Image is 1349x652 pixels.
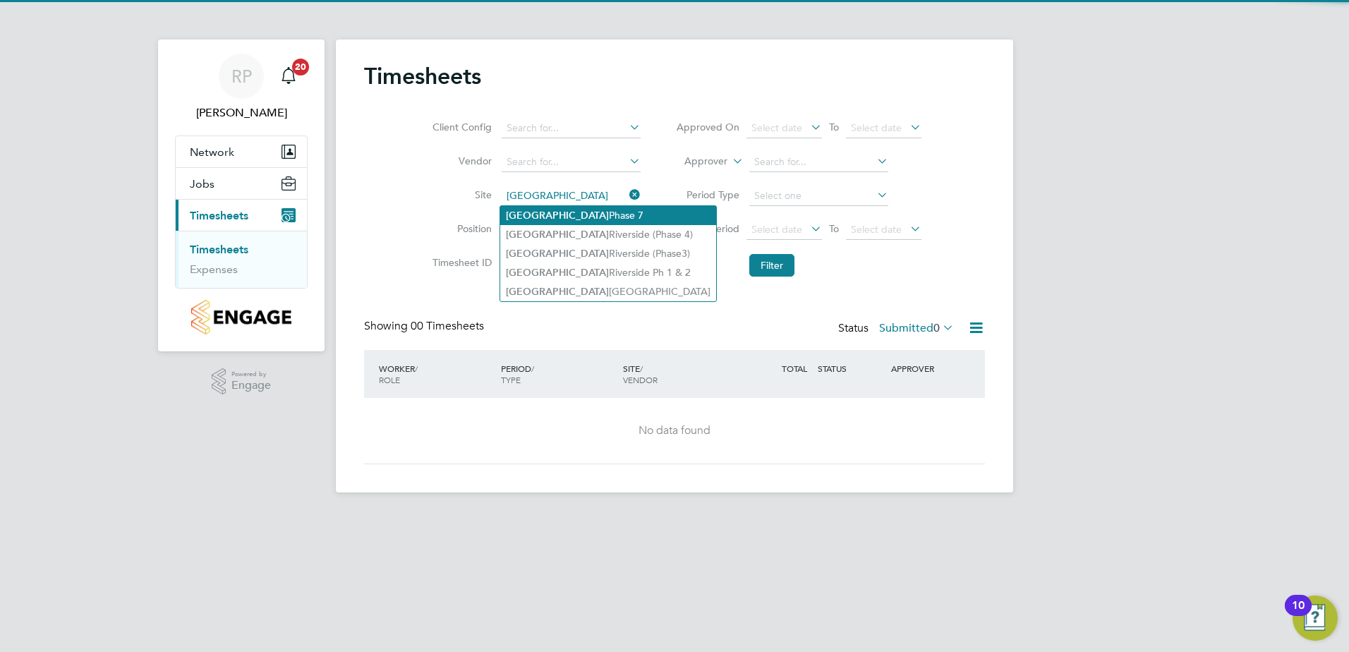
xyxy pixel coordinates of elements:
[749,152,888,172] input: Search for...
[879,321,954,335] label: Submitted
[825,118,843,136] span: To
[676,188,739,201] label: Period Type
[212,368,272,395] a: Powered byEngage
[782,363,807,374] span: TOTAL
[175,300,308,334] a: Go to home page
[502,119,641,138] input: Search for...
[500,206,716,225] li: Phase 7
[1292,605,1305,624] div: 10
[375,356,497,392] div: WORKER
[428,155,492,167] label: Vendor
[851,223,902,236] span: Select date
[623,374,658,385] span: VENDOR
[231,67,252,85] span: RP
[749,254,794,277] button: Filter
[501,374,521,385] span: TYPE
[749,186,888,206] input: Select one
[506,267,609,279] b: [GEOGRAPHIC_DATA]
[428,222,492,235] label: Position
[664,155,727,169] label: Approver
[292,59,309,76] span: 20
[500,225,716,244] li: Riverside (Phase 4)
[158,40,325,351] nav: Main navigation
[502,152,641,172] input: Search for...
[190,262,238,276] a: Expenses
[176,231,307,288] div: Timesheets
[428,121,492,133] label: Client Config
[825,219,843,238] span: To
[851,121,902,134] span: Select date
[364,62,481,90] h2: Timesheets
[274,54,303,99] a: 20
[176,136,307,167] button: Network
[379,374,400,385] span: ROLE
[676,121,739,133] label: Approved On
[378,423,971,438] div: No data found
[190,243,248,256] a: Timesheets
[500,244,716,263] li: Riverside (Phase3)
[175,54,308,121] a: RP[PERSON_NAME]
[428,256,492,269] label: Timesheet ID
[506,248,609,260] b: [GEOGRAPHIC_DATA]
[411,319,484,333] span: 00 Timesheets
[497,356,619,392] div: PERIOD
[500,263,716,282] li: Riverside Ph 1 & 2
[506,229,609,241] b: [GEOGRAPHIC_DATA]
[640,363,643,374] span: /
[231,380,271,392] span: Engage
[814,356,888,381] div: STATUS
[751,223,802,236] span: Select date
[506,286,609,298] b: [GEOGRAPHIC_DATA]
[500,282,716,301] li: [GEOGRAPHIC_DATA]
[619,356,742,392] div: SITE
[231,368,271,380] span: Powered by
[175,104,308,121] span: Robert Phelps
[190,177,214,191] span: Jobs
[190,209,248,222] span: Timesheets
[1293,596,1338,641] button: Open Resource Center, 10 new notifications
[364,319,487,334] div: Showing
[176,200,307,231] button: Timesheets
[933,321,940,335] span: 0
[531,363,534,374] span: /
[190,145,234,159] span: Network
[502,186,641,206] input: Search for...
[838,319,957,339] div: Status
[191,300,291,334] img: countryside-properties-logo-retina.png
[176,168,307,199] button: Jobs
[428,188,492,201] label: Site
[751,121,802,134] span: Select date
[415,363,418,374] span: /
[506,210,609,222] b: [GEOGRAPHIC_DATA]
[888,356,961,381] div: APPROVER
